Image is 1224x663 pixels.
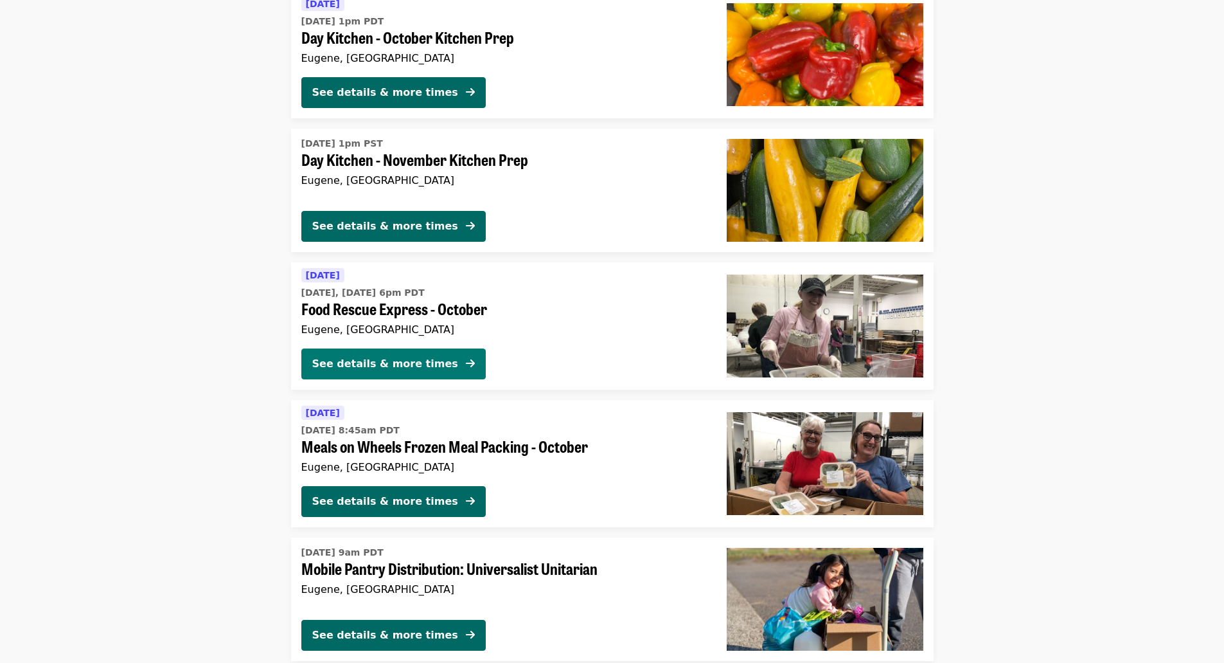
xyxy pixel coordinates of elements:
[466,495,475,507] i: arrow-right icon
[301,620,486,651] button: See details & more times
[301,300,706,318] span: Food Rescue Express - October
[301,77,486,108] button: See details & more times
[301,28,706,47] span: Day Kitchen - October Kitchen Prep
[301,286,425,300] time: [DATE], [DATE] 6pm PDT
[301,137,383,150] time: [DATE] 1pm PST
[312,628,458,643] div: See details & more times
[727,3,923,106] img: Day Kitchen - October Kitchen Prep organized by Food for Lane County
[312,494,458,509] div: See details & more times
[301,174,706,186] div: Eugene, [GEOGRAPHIC_DATA]
[301,323,706,336] div: Eugene, [GEOGRAPHIC_DATA]
[466,358,475,370] i: arrow-right icon
[466,86,475,98] i: arrow-right icon
[301,546,384,559] time: [DATE] 9am PDT
[291,538,934,661] a: See details for "Mobile Pantry Distribution: Universalist Unitarian"
[301,211,486,242] button: See details & more times
[291,262,934,390] a: See details for "Food Rescue Express - October"
[301,424,400,437] time: [DATE] 8:45am PDT
[301,15,384,28] time: [DATE] 1pm PDT
[301,349,486,379] button: See details & more times
[306,408,340,418] span: [DATE]
[301,52,706,64] div: Eugene, [GEOGRAPHIC_DATA]
[312,219,458,234] div: See details & more times
[301,559,706,578] span: Mobile Pantry Distribution: Universalist Unitarian
[306,270,340,280] span: [DATE]
[301,437,706,456] span: Meals on Wheels Frozen Meal Packing - October
[312,356,458,372] div: See details & more times
[727,548,923,651] img: Mobile Pantry Distribution: Universalist Unitarian organized by Food for Lane County
[466,629,475,641] i: arrow-right icon
[301,486,486,517] button: See details & more times
[727,412,923,515] img: Meals on Wheels Frozen Meal Packing - October organized by Food for Lane County
[312,85,458,100] div: See details & more times
[727,139,923,242] img: Day Kitchen - November Kitchen Prep organized by Food for Lane County
[291,400,934,527] a: See details for "Meals on Wheels Frozen Meal Packing - October"
[727,275,923,377] img: Food Rescue Express - October organized by Food for Lane County
[301,150,706,169] span: Day Kitchen - November Kitchen Prep
[301,583,706,595] div: Eugene, [GEOGRAPHIC_DATA]
[291,129,934,252] a: See details for "Day Kitchen - November Kitchen Prep"
[301,461,706,473] div: Eugene, [GEOGRAPHIC_DATA]
[466,220,475,232] i: arrow-right icon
